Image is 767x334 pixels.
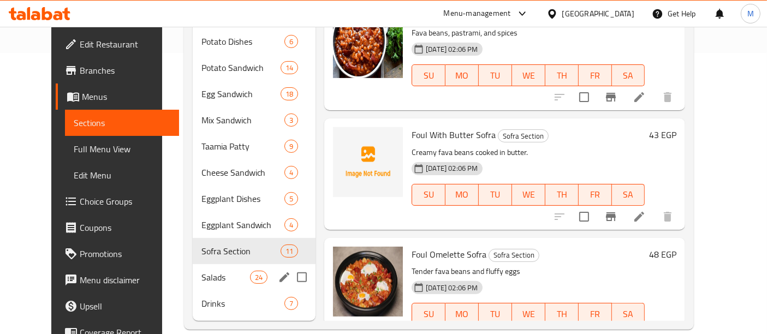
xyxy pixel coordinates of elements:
div: items [281,87,298,100]
div: Taamia Patty9 [193,133,316,159]
span: TU [483,68,508,83]
span: Menu disclaimer [80,273,171,287]
span: MO [450,306,474,322]
div: Sofra Section [498,129,549,142]
button: delete [655,204,681,230]
a: Menus [56,83,180,110]
div: Eggplant Dishes [201,192,285,205]
div: Salads24edit [193,264,316,290]
div: items [284,35,298,48]
span: Edit Menu [74,169,171,182]
div: Mix Sandwich3 [193,107,316,133]
span: 5 [285,194,298,204]
span: MO [450,187,474,202]
button: edit [276,269,293,285]
span: SU [417,187,441,202]
span: Sofra Section [498,130,548,142]
div: items [284,297,298,310]
span: 3 [285,115,298,126]
span: TU [483,187,508,202]
a: Edit Menu [65,162,180,188]
span: Full Menu View [74,142,171,156]
img: Foul Omelette Sofra [333,247,403,317]
span: Potato Sandwich [201,61,281,74]
span: [DATE] 02:06 PM [421,283,482,293]
span: Foul Omelette Sofra [412,246,486,263]
div: Drinks7 [193,290,316,317]
span: Select to update [573,86,596,109]
span: TH [550,187,574,202]
a: Full Menu View [65,136,180,162]
img: Foul With Butter Sofra [333,127,403,197]
span: Mix Sandwich [201,114,285,127]
span: M [747,8,754,20]
span: Coupons [80,221,171,234]
span: Sofra Section [201,244,281,258]
div: items [284,166,298,179]
span: SA [616,187,641,202]
span: Potato Dishes [201,35,285,48]
span: TH [550,306,574,322]
span: Cheese Sandwich [201,166,285,179]
button: TU [479,184,512,206]
span: Salads [201,271,250,284]
span: Choice Groups [80,195,171,208]
span: Egg Sandwich [201,87,281,100]
span: Menus [82,90,171,103]
button: FR [579,184,612,206]
span: WE [516,68,541,83]
span: SA [616,68,641,83]
span: SA [616,306,641,322]
span: FR [583,187,608,202]
div: items [284,114,298,127]
div: Menu-management [444,7,511,20]
button: Branch-specific-item [598,204,624,230]
button: SU [412,184,445,206]
div: items [250,271,267,284]
span: 4 [285,168,298,178]
div: Taamia Patty [201,140,285,153]
span: 6 [285,37,298,47]
div: Eggplant Dishes5 [193,186,316,212]
a: Coupons [56,214,180,241]
span: FR [583,68,608,83]
span: 4 [285,220,298,230]
div: [GEOGRAPHIC_DATA] [562,8,634,20]
button: WE [512,64,545,86]
span: Upsell [80,300,171,313]
div: items [284,140,298,153]
span: MO [450,68,474,83]
img: Foul With Pastrami Sofra [333,8,403,78]
button: MO [445,303,479,325]
span: WE [516,306,541,322]
div: Eggplant Sandwich4 [193,212,316,238]
span: WE [516,187,541,202]
a: Branches [56,57,180,83]
span: 11 [281,246,298,257]
span: Sections [74,116,171,129]
button: SA [612,184,645,206]
button: SU [412,64,445,86]
span: [DATE] 02:06 PM [421,163,482,174]
button: SU [412,303,445,325]
p: Fava beans, pastrami, and spices [412,26,645,40]
h6: 43 EGP [649,127,676,142]
span: Drinks [201,297,285,310]
a: Edit menu item [633,210,646,223]
p: Creamy fava beans cooked in butter. [412,146,645,159]
button: WE [512,303,545,325]
span: SU [417,306,441,322]
div: Egg Sandwich18 [193,81,316,107]
span: Promotions [80,247,171,260]
span: 9 [285,141,298,152]
h6: 48 EGP [649,247,676,262]
span: TU [483,306,508,322]
a: Edit menu item [633,91,646,104]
